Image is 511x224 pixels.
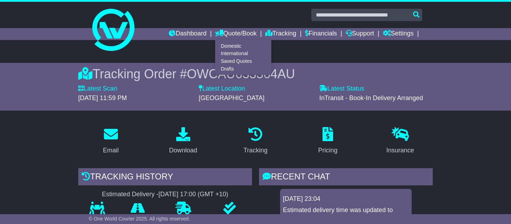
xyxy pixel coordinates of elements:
[244,146,267,155] div: Tracking
[259,168,433,187] div: RECENT CHAT
[383,28,414,40] a: Settings
[215,28,257,40] a: Quote/Book
[382,125,419,158] a: Insurance
[78,94,127,101] span: [DATE] 11:59 PM
[89,216,190,222] span: © One World Courier 2025. All rights reserved.
[319,94,423,101] span: InTransit - Book-In Delivery Arranged
[158,191,228,198] div: [DATE] 17:00 (GMT +10)
[386,146,414,155] div: Insurance
[215,65,271,73] a: Drafts
[98,125,123,158] a: Email
[78,85,117,93] label: Latest Scan
[265,28,296,40] a: Tracking
[169,28,206,40] a: Dashboard
[215,58,271,65] a: Saved Quotes
[239,125,272,158] a: Tracking
[305,28,337,40] a: Financials
[78,191,252,198] div: Estimated Delivery -
[199,85,245,93] label: Latest Location
[78,168,252,187] div: Tracking history
[346,28,374,40] a: Support
[215,42,271,50] a: Domestic
[187,67,295,81] span: OWCAU633364AU
[78,66,433,81] div: Tracking Order #
[103,146,119,155] div: Email
[283,195,409,203] div: [DATE] 23:04
[215,50,271,58] a: International
[199,94,264,101] span: [GEOGRAPHIC_DATA]
[318,146,338,155] div: Pricing
[314,125,342,158] a: Pricing
[165,125,202,158] a: Download
[319,85,364,93] label: Latest Status
[215,40,271,75] div: Quote/Book
[169,146,197,155] div: Download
